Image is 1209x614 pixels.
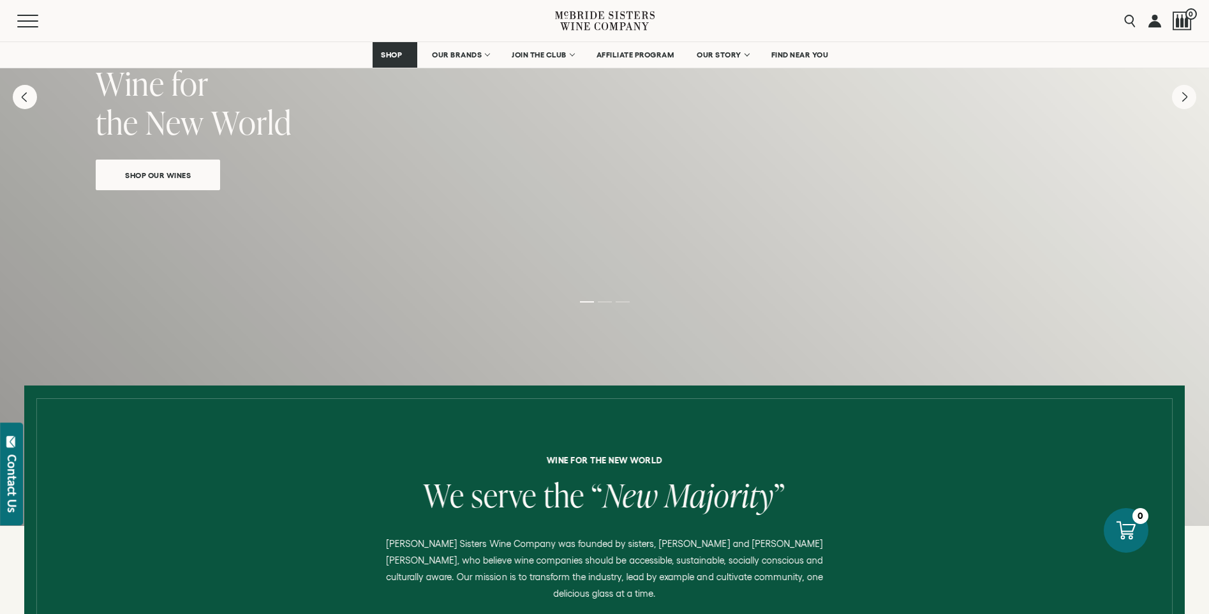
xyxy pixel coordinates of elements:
[616,301,630,303] li: Page dot 3
[145,100,204,144] span: New
[771,50,829,59] span: FIND NEAR YOU
[588,42,683,68] a: AFFILIATE PROGRAM
[124,456,1086,465] h6: Wine for the new world
[1172,85,1196,109] button: Next
[172,61,209,105] span: for
[96,61,165,105] span: Wine
[774,473,785,517] span: ”
[96,160,220,190] a: Shop Our Wines
[591,473,603,517] span: “
[580,301,594,303] li: Page dot 1
[211,100,292,144] span: World
[432,50,482,59] span: OUR BRANDS
[665,473,774,517] span: Majority
[374,535,834,602] p: [PERSON_NAME] Sisters Wine Company was founded by sisters, [PERSON_NAME] and [PERSON_NAME] [PERSO...
[424,42,497,68] a: OUR BRANDS
[688,42,757,68] a: OUR STORY
[1185,8,1197,20] span: 0
[424,473,464,517] span: We
[597,50,674,59] span: AFFILIATE PROGRAM
[103,168,213,183] span: Shop Our Wines
[1132,508,1148,524] div: 0
[544,473,584,517] span: the
[96,100,138,144] span: the
[603,473,658,517] span: New
[17,15,63,27] button: Mobile Menu Trigger
[6,454,19,513] div: Contact Us
[471,473,537,517] span: serve
[598,301,612,303] li: Page dot 2
[763,42,837,68] a: FIND NEAR YOU
[381,50,403,59] span: SHOP
[13,85,37,109] button: Previous
[512,50,567,59] span: JOIN THE CLUB
[503,42,582,68] a: JOIN THE CLUB
[697,50,741,59] span: OUR STORY
[373,42,417,68] a: SHOP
